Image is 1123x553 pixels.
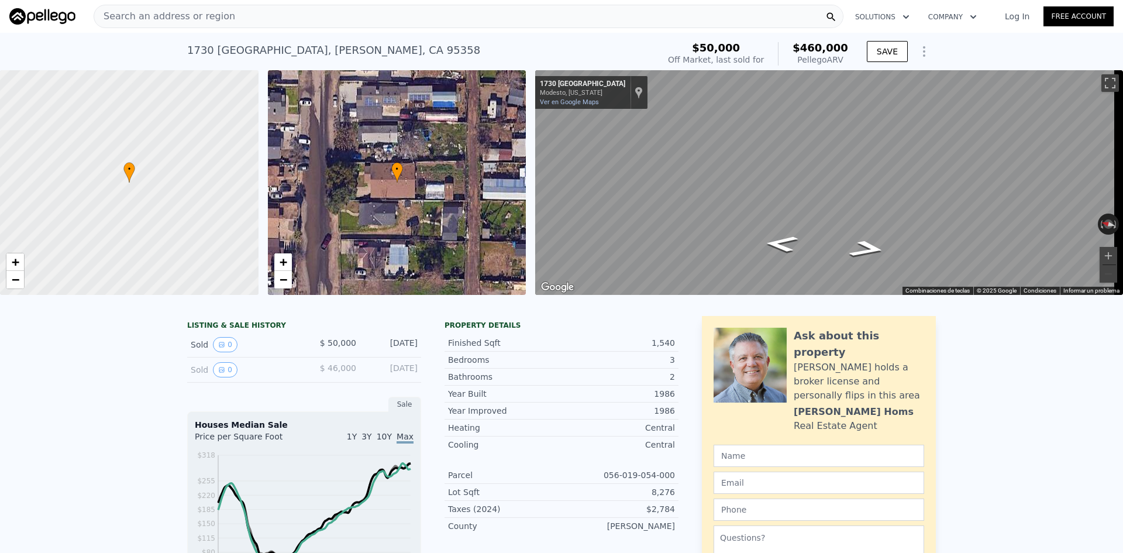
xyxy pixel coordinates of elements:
a: Abrir esta área en Google Maps (se abre en una ventana nueva) [538,280,577,295]
div: Sold [191,362,295,377]
button: Show Options [912,40,936,63]
div: [DATE] [366,362,418,377]
a: Zoom in [6,253,24,271]
a: Condiciones (se abre en una nueva pestaña) [1024,287,1056,294]
button: Rotar en el sentido de las manecillas del reloj [1113,214,1119,235]
div: Modesto, [US_STATE] [540,89,625,97]
button: SAVE [867,41,908,62]
div: Ask about this property [794,328,924,360]
span: • [123,164,135,174]
div: Taxes (2024) [448,503,561,515]
div: Property details [445,321,678,330]
tspan: $318 [197,451,215,459]
div: 3 [561,354,675,366]
div: Sale [388,397,421,412]
div: Bedrooms [448,354,561,366]
a: Mostrar ubicación en el mapa [635,86,643,99]
span: 1Y [347,432,357,441]
div: Bathrooms [448,371,561,383]
button: View historical data [213,362,237,377]
a: Zoom out [274,271,292,288]
input: Name [714,445,924,467]
div: County [448,520,561,532]
div: Houses Median Sale [195,419,414,431]
div: Real Estate Agent [794,419,877,433]
div: 1,540 [561,337,675,349]
div: Heating [448,422,561,434]
span: + [12,255,19,269]
span: Max [397,432,414,444]
div: Street View [535,70,1123,295]
span: + [279,255,287,269]
div: • [123,162,135,183]
div: Mapa [535,70,1123,295]
button: Alejar [1100,265,1117,283]
tspan: $150 [197,520,215,528]
button: View historical data [213,337,237,352]
button: Solutions [846,6,919,28]
div: 1986 [561,405,675,417]
button: Restablecer la vista [1097,217,1120,231]
div: $2,784 [561,503,675,515]
div: Finished Sqft [448,337,561,349]
button: Company [919,6,986,28]
div: [PERSON_NAME] Homs [794,405,914,419]
a: Log In [991,11,1043,22]
div: Year Built [448,388,561,400]
div: Off Market, last sold for [668,54,764,66]
img: Google [538,280,577,295]
span: $ 46,000 [320,363,356,373]
button: Combinaciones de teclas [905,287,970,295]
div: 8,276 [561,486,675,498]
div: [PERSON_NAME] [561,520,675,532]
a: Informar un problema [1063,287,1119,294]
span: − [279,272,287,287]
path: Ir al sur, Seattle St [833,236,901,262]
div: [PERSON_NAME] holds a broker license and personally flips in this area [794,360,924,403]
button: Rotar en sentido antihorario [1098,214,1104,235]
button: Acercar [1100,247,1117,265]
span: Search an address or region [94,9,235,23]
div: Parcel [448,469,561,481]
tspan: $220 [197,492,215,500]
div: 2 [561,371,675,383]
div: 1986 [561,388,675,400]
a: Zoom out [6,271,24,288]
div: Central [561,439,675,451]
span: 3Y [361,432,371,441]
span: $50,000 [692,42,740,54]
span: • [391,164,403,174]
a: Zoom in [274,253,292,271]
div: 1730 [GEOGRAPHIC_DATA] , [PERSON_NAME] , CA 95358 [187,42,480,59]
div: Lot Sqft [448,486,561,498]
tspan: $255 [197,477,215,485]
tspan: $115 [197,534,215,542]
span: $460,000 [793,42,848,54]
path: Ir al norte, Seattle St [750,232,812,256]
div: Pellego ARV [793,54,848,66]
img: Pellego [9,8,75,25]
a: Ver en Google Maps [540,98,599,106]
div: [DATE] [366,337,418,352]
span: 10Y [377,432,392,441]
a: Free Account [1043,6,1114,26]
button: Activar o desactivar la vista de pantalla completa [1101,74,1119,92]
input: Phone [714,499,924,521]
div: Sold [191,337,295,352]
div: Cooling [448,439,561,451]
div: • [391,162,403,183]
div: Year Improved [448,405,561,417]
input: Email [714,472,924,494]
tspan: $185 [197,506,215,514]
span: $ 50,000 [320,338,356,348]
div: 056-019-054-000 [561,469,675,481]
span: − [12,272,19,287]
div: 1730 [GEOGRAPHIC_DATA] [540,80,625,89]
span: © 2025 Google [977,287,1017,294]
div: LISTING & SALE HISTORY [187,321,421,332]
div: Central [561,422,675,434]
div: Price per Square Foot [195,431,304,449]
